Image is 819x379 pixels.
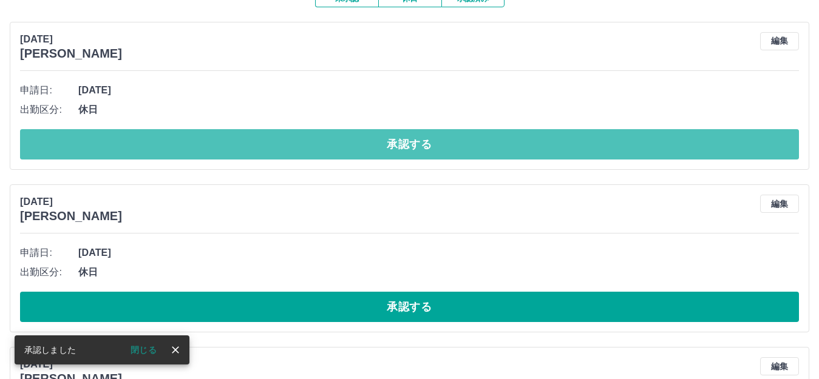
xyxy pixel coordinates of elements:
button: 承認する [20,129,799,159]
button: 編集 [760,32,799,50]
button: 編集 [760,195,799,213]
h3: [PERSON_NAME] [20,209,122,223]
span: 出勤区分: [20,102,78,117]
p: [DATE] [20,357,122,372]
span: 申請日: [20,83,78,98]
button: 承認する [20,292,799,322]
span: 休日 [78,265,799,280]
span: 申請日: [20,246,78,260]
p: [DATE] [20,195,122,209]
span: [DATE] [78,83,799,98]
span: [DATE] [78,246,799,260]
span: 出勤区分: [20,265,78,280]
button: close [166,341,185,359]
div: 承認しました [24,339,76,361]
button: 閉じる [121,341,166,359]
h3: [PERSON_NAME] [20,47,122,61]
span: 休日 [78,102,799,117]
p: [DATE] [20,32,122,47]
button: 編集 [760,357,799,375]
